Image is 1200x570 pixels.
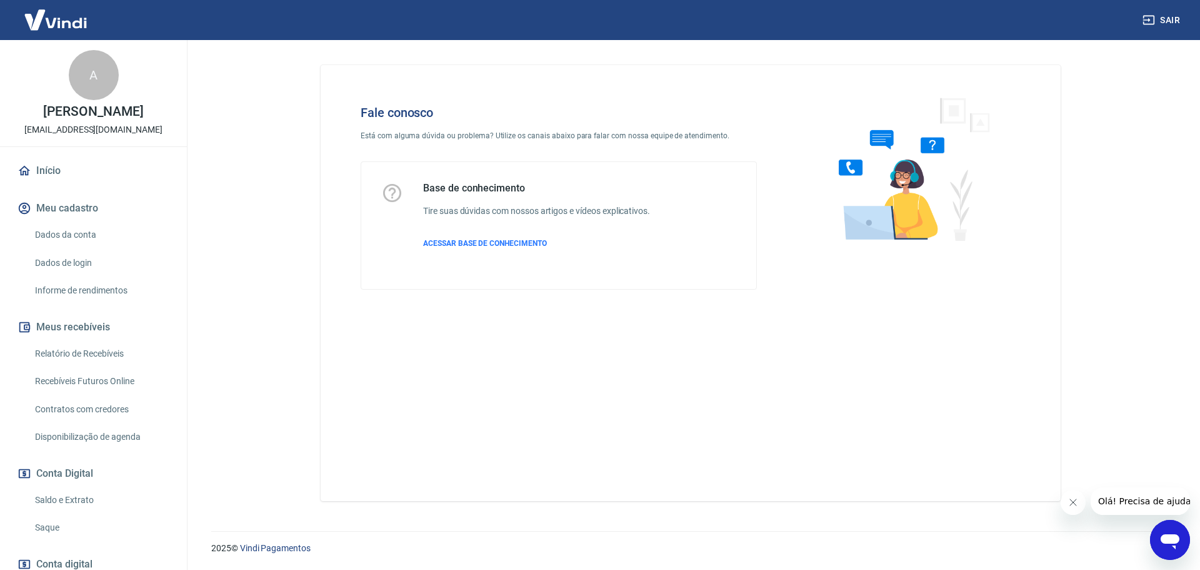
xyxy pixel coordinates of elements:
[211,542,1170,555] p: 2025 ©
[15,313,172,341] button: Meus recebíveis
[1061,490,1086,515] iframe: Fechar mensagem
[1091,487,1190,515] iframe: Mensagem da empresa
[423,182,650,195] h5: Base de conhecimento
[30,369,172,394] a: Recebíveis Futuros Online
[43,105,143,118] p: [PERSON_NAME]
[69,50,119,100] div: A
[30,278,172,303] a: Informe de rendimentos
[30,487,172,513] a: Saldo e Extrato
[15,157,172,185] a: Início
[30,515,172,541] a: Saque
[24,123,162,136] p: [EMAIL_ADDRESS][DOMAIN_NAME]
[30,222,172,248] a: Dados da conta
[1140,9,1185,32] button: Sair
[361,105,757,120] h4: Fale conosco
[30,397,172,422] a: Contratos com credores
[423,205,650,218] h6: Tire suas dúvidas com nossos artigos e vídeos explicativos.
[7,9,105,19] span: Olá! Precisa de ajuda?
[30,424,172,450] a: Disponibilização de agenda
[1150,520,1190,560] iframe: Botão para abrir a janela de mensagens
[423,239,547,248] span: ACESSAR BASE DE CONHECIMENTO
[15,195,172,222] button: Meu cadastro
[361,130,757,141] p: Está com alguma dúvida ou problema? Utilize os canais abaixo para falar com nossa equipe de atend...
[240,543,311,553] a: Vindi Pagamentos
[30,250,172,276] a: Dados de login
[15,1,96,39] img: Vindi
[30,341,172,367] a: Relatório de Recebíveis
[15,460,172,487] button: Conta Digital
[423,238,650,249] a: ACESSAR BASE DE CONHECIMENTO
[814,85,1004,252] img: Fale conosco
